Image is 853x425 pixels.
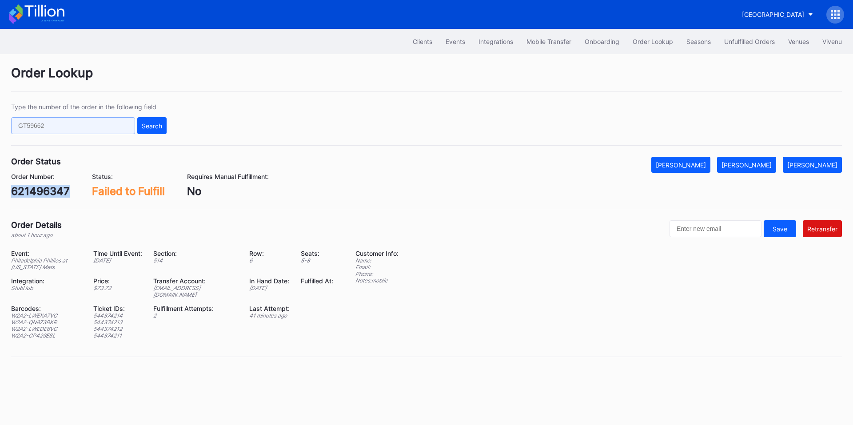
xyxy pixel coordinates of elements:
[651,157,710,173] button: [PERSON_NAME]
[585,38,619,45] div: Onboarding
[93,257,142,264] div: [DATE]
[11,305,82,312] div: Barcodes:
[301,277,333,285] div: Fulfilled At:
[301,257,333,264] div: 5 - 8
[783,157,842,173] button: [PERSON_NAME]
[472,33,520,50] button: Integrations
[11,257,82,270] div: Philadelphia Phillies at [US_STATE] Mets
[249,257,290,264] div: 6
[93,277,142,285] div: Price:
[11,157,61,166] div: Order Status
[355,270,399,277] div: Phone:
[249,277,290,285] div: In Hand Date:
[11,277,82,285] div: Integration:
[355,264,399,270] div: Email:
[249,250,290,257] div: Row:
[11,173,70,180] div: Order Number:
[11,326,82,332] div: W2A2-LWEDE6VC
[153,305,238,312] div: Fulfillment Attempts:
[11,312,82,319] div: W2A2-LWEXA7VC
[153,250,238,257] div: Section:
[93,332,142,339] div: 544374211
[439,33,472,50] button: Events
[249,312,290,319] div: 41 minutes ago
[11,332,82,339] div: W2A2-CP429ESL
[680,33,717,50] button: Seasons
[11,250,82,257] div: Event:
[187,173,269,180] div: Requires Manual Fulfillment:
[781,33,816,50] button: Venues
[11,220,62,230] div: Order Details
[11,319,82,326] div: W2A2-QN873BKR
[11,232,62,238] div: about 1 hour ago
[520,33,578,50] button: Mobile Transfer
[626,33,680,50] button: Order Lookup
[301,250,333,257] div: Seats:
[787,161,837,169] div: [PERSON_NAME]
[11,285,82,291] div: StubHub
[633,38,673,45] div: Order Lookup
[93,285,142,291] div: $ 73.72
[153,257,238,264] div: 514
[406,33,439,50] button: Clients
[807,225,837,233] div: Retransfer
[773,225,787,233] div: Save
[93,319,142,326] div: 544374213
[153,312,238,319] div: 2
[355,277,399,284] div: Notes: mobile
[816,33,849,50] button: Vivenu
[11,117,135,134] input: GT59662
[478,38,513,45] div: Integrations
[803,220,842,237] button: Retransfer
[142,122,162,130] div: Search
[153,285,238,298] div: [EMAIL_ADDRESS][DOMAIN_NAME]
[721,161,772,169] div: [PERSON_NAME]
[670,220,761,237] input: Enter new email
[526,38,571,45] div: Mobile Transfer
[93,250,142,257] div: Time Until Event:
[686,38,711,45] div: Seasons
[656,161,706,169] div: [PERSON_NAME]
[413,38,432,45] div: Clients
[93,312,142,319] div: 544374214
[717,33,781,50] button: Unfulfilled Orders
[153,277,238,285] div: Transfer Account:
[93,305,142,312] div: Ticket IDs:
[187,185,269,198] div: No
[11,185,70,198] div: 621496347
[92,185,165,198] div: Failed to Fulfill
[764,220,796,237] button: Save
[92,173,165,180] div: Status:
[355,257,399,264] div: Name:
[137,117,167,134] button: Search
[735,6,820,23] button: [GEOGRAPHIC_DATA]
[11,65,842,92] div: Order Lookup
[355,250,399,257] div: Customer Info:
[717,157,776,173] button: [PERSON_NAME]
[822,38,842,45] div: Vivenu
[249,305,290,312] div: Last Attempt:
[742,11,804,18] div: [GEOGRAPHIC_DATA]
[93,326,142,332] div: 544374212
[11,103,167,111] div: Type the number of the order in the following field
[249,285,290,291] div: [DATE]
[578,33,626,50] button: Onboarding
[446,38,465,45] div: Events
[788,38,809,45] div: Venues
[724,38,775,45] div: Unfulfilled Orders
